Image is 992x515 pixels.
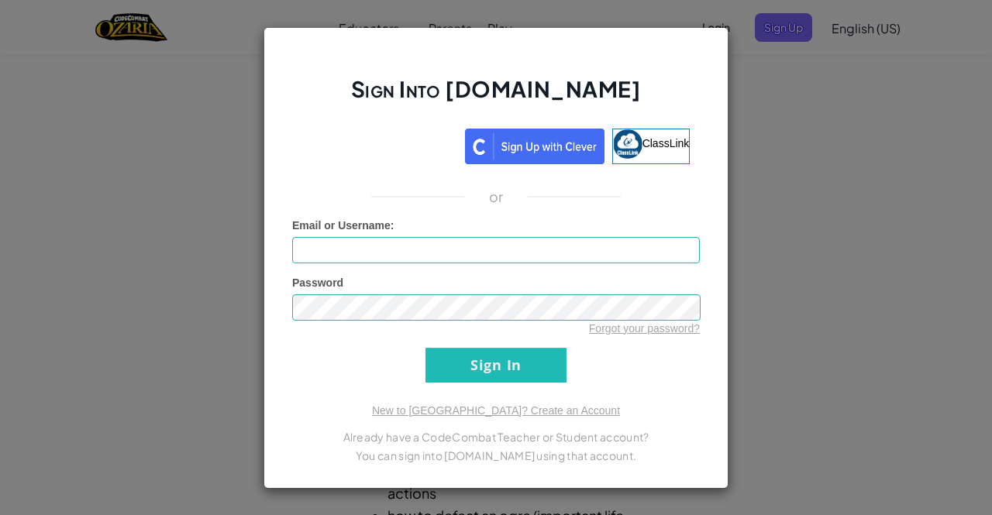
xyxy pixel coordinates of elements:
p: or [489,187,504,206]
p: Already have a CodeCombat Teacher or Student account? [292,427,700,446]
span: Email or Username [292,219,391,232]
a: Forgot your password? [589,322,700,335]
p: You can sign into [DOMAIN_NAME] using that account. [292,446,700,465]
img: classlink-logo-small.png [613,129,642,159]
label: : [292,218,394,233]
span: ClassLink [642,136,690,149]
img: clever_sso_button@2x.png [465,129,604,164]
iframe: Sign in with Google Button [294,127,465,161]
input: Sign In [425,348,567,383]
a: New to [GEOGRAPHIC_DATA]? Create an Account [372,404,620,417]
span: Password [292,276,343,289]
h2: Sign Into [DOMAIN_NAME] [292,74,700,119]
